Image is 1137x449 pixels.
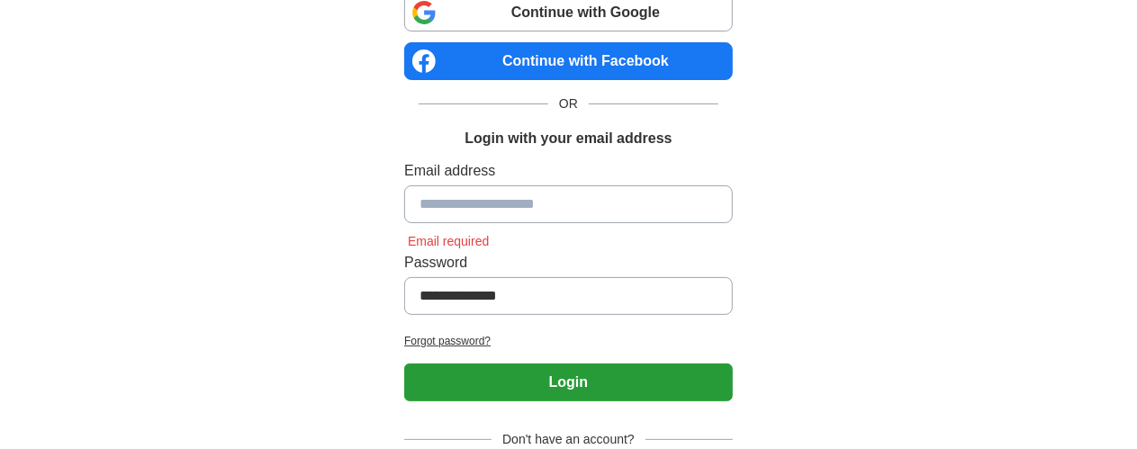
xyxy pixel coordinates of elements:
[404,333,733,349] a: Forgot password?
[404,160,733,182] label: Email address
[404,42,733,80] a: Continue with Facebook
[465,128,672,149] h1: Login with your email address
[492,430,645,449] span: Don't have an account?
[404,234,492,248] span: Email required
[404,252,733,274] label: Password
[404,364,733,401] button: Login
[548,94,589,113] span: OR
